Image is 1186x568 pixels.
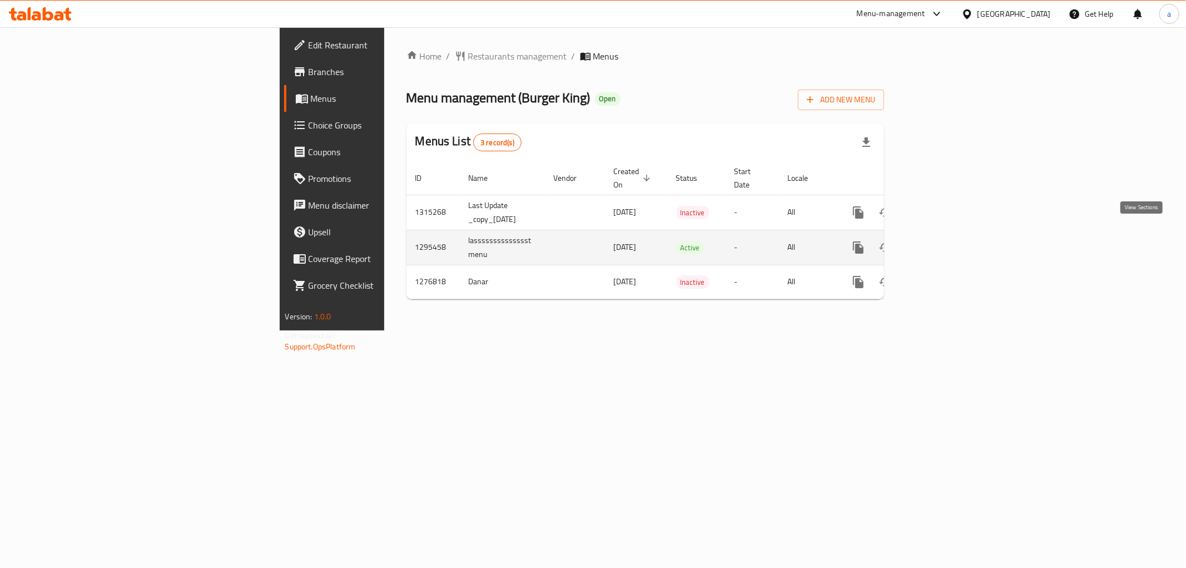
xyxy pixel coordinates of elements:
nav: breadcrumb [406,50,885,63]
span: [DATE] [614,240,637,254]
span: Menus [593,50,619,63]
span: Menu management ( Burger King ) [406,85,590,110]
span: [DATE] [614,205,637,219]
a: Menu disclaimer [284,192,478,219]
span: Open [595,94,621,103]
td: All [779,265,836,299]
span: Coupons [309,145,469,159]
a: Branches [284,58,478,85]
button: more [845,234,872,261]
span: Menus [311,92,469,105]
button: Change Status [872,199,899,226]
td: - [726,195,779,230]
span: Menu disclaimer [309,199,469,212]
span: Branches [309,65,469,78]
th: Actions [836,161,961,195]
td: All [779,230,836,265]
div: Open [595,92,621,106]
h2: Menus List [415,133,522,151]
div: Menu-management [857,7,925,21]
span: 1.0.0 [314,309,331,324]
span: Get support on: [285,328,336,343]
td: lasssssssssssssst menu [460,230,545,265]
a: Support.OpsPlatform [285,339,356,354]
span: ID [415,171,436,185]
td: All [779,195,836,230]
td: - [726,230,779,265]
span: Restaurants management [468,50,567,63]
td: Danar [460,265,545,299]
div: Export file [853,129,880,156]
span: 3 record(s) [474,137,521,148]
span: Name [469,171,503,185]
span: Edit Restaurant [309,38,469,52]
span: Choice Groups [309,118,469,132]
a: Promotions [284,165,478,192]
a: Menus [284,85,478,112]
span: Version: [285,309,312,324]
a: Coupons [284,139,478,165]
span: Upsell [309,225,469,239]
a: Restaurants management [455,50,567,63]
span: Vendor [554,171,592,185]
span: Add New Menu [807,93,875,107]
a: Coverage Report [284,245,478,272]
li: / [572,50,575,63]
span: Coverage Report [309,252,469,265]
td: - [726,265,779,299]
td: Last Update _copy_[DATE] [460,195,545,230]
div: Inactive [676,275,709,289]
button: more [845,269,872,295]
span: Start Date [735,165,766,191]
span: Locale [788,171,823,185]
a: Edit Restaurant [284,32,478,58]
span: a [1167,8,1171,20]
span: Status [676,171,712,185]
div: Total records count [473,134,522,151]
span: Active [676,241,704,254]
div: [GEOGRAPHIC_DATA] [977,8,1051,20]
a: Upsell [284,219,478,245]
span: Grocery Checklist [309,279,469,292]
span: Created On [614,165,654,191]
span: [DATE] [614,274,637,289]
span: Inactive [676,276,709,289]
button: Add New Menu [798,90,884,110]
span: Inactive [676,206,709,219]
table: enhanced table [406,161,961,299]
a: Grocery Checklist [284,272,478,299]
button: Change Status [872,269,899,295]
a: Choice Groups [284,112,478,139]
span: Promotions [309,172,469,185]
button: more [845,199,872,226]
